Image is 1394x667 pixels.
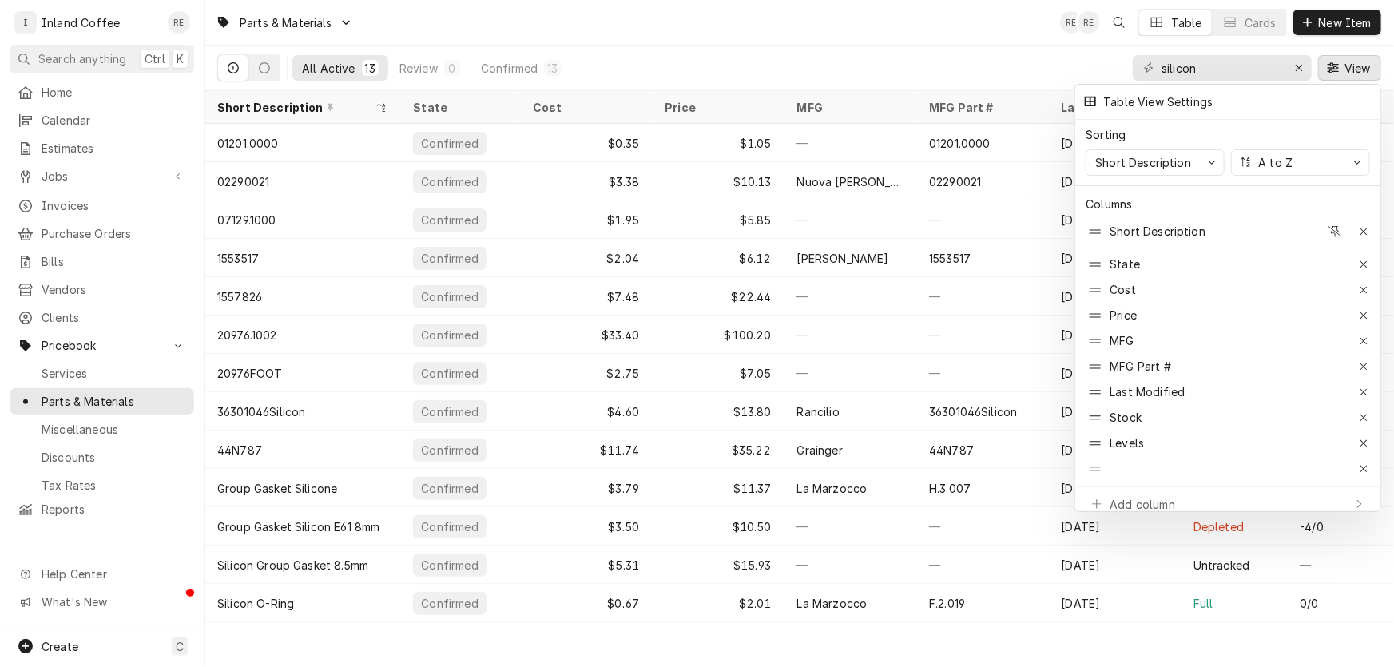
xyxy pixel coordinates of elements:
[1086,149,1225,176] button: Short Description
[1092,154,1194,171] div: Short Description
[1110,496,1175,513] div: Add column
[1079,354,1376,379] div: MFG Part #
[1079,303,1376,328] div: Price
[1086,196,1132,212] div: Columns
[1079,379,1376,405] div: Last Modified
[1110,307,1137,324] div: Price
[1102,93,1213,110] div: Table View Settings
[1110,383,1185,400] div: Last Modified
[1079,219,1376,244] div: Short Description
[1231,149,1370,176] button: A to Z
[1110,281,1136,298] div: Cost
[1255,154,1296,171] div: A to Z
[1110,223,1205,240] div: Short Description
[1079,431,1376,456] div: Levels
[1110,409,1142,426] div: Stock
[1110,332,1134,349] div: MFG
[1079,252,1376,277] div: State
[1110,358,1171,375] div: MFG Part #
[1082,491,1373,518] button: Add column
[1110,435,1144,451] div: Levels
[1079,277,1376,303] div: Cost
[1079,405,1376,431] div: Stock
[1079,328,1376,354] div: MFG
[1086,126,1126,143] div: Sorting
[1110,256,1140,272] div: State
